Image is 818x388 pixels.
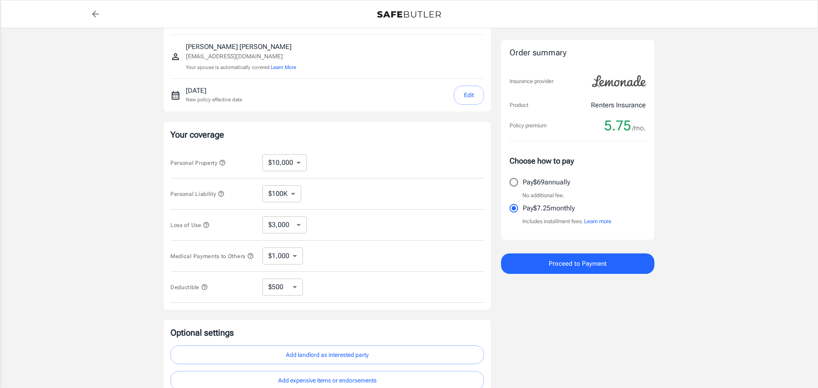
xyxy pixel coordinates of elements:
p: Pay $69 annually [523,177,570,187]
span: Personal Property [170,160,226,166]
p: Optional settings [170,327,484,339]
p: [DATE] [186,86,242,96]
span: Loss of Use [170,222,210,228]
button: Proceed to Payment [501,253,654,274]
p: Product [510,101,528,109]
span: Medical Payments to Others [170,253,254,259]
p: Pay $7.25 monthly [523,203,575,213]
span: Deductible [170,284,208,290]
button: Deductible [170,282,208,292]
img: Back to quotes [377,11,441,18]
button: Learn More [271,63,296,71]
svg: Insured person [170,52,181,62]
button: Personal Property [170,158,226,168]
svg: New policy start date [170,90,181,101]
p: Policy premium [510,121,547,130]
span: /mo. [632,122,646,134]
button: Learn more [584,217,611,226]
p: Choose how to pay [510,155,646,167]
p: Renters Insurance [591,100,646,110]
span: 5.75 [604,117,631,134]
p: Your coverage [170,129,484,141]
p: Insurance provider [510,77,553,86]
a: back to quotes [87,6,104,23]
span: Proceed to Payment [549,258,607,269]
div: Order summary [510,47,646,59]
span: Personal Liability [170,191,225,197]
p: New policy effective date [186,96,242,103]
button: Personal Liability [170,189,225,199]
button: Edit [454,86,484,105]
p: [EMAIL_ADDRESS][DOMAIN_NAME] [186,52,296,61]
p: [PERSON_NAME] [PERSON_NAME] [186,42,296,52]
button: Loss of Use [170,220,210,230]
button: Medical Payments to Others [170,251,254,261]
img: Lemonade [587,69,651,93]
p: No additional fee. [522,191,565,200]
p: Includes installment fees. [522,217,611,226]
p: Your spouse is automatically covered. [186,63,296,72]
button: Add landlord as interested party [170,345,484,365]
